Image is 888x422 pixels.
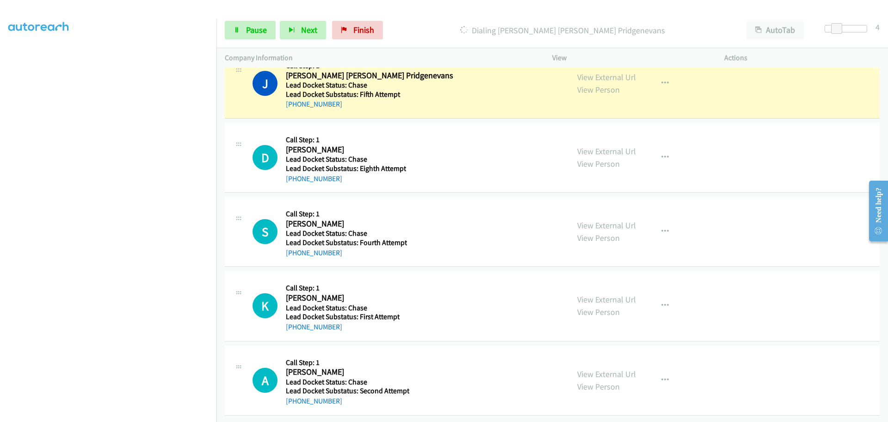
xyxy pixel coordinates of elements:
[286,100,342,108] a: [PHONE_NUMBER]
[286,70,453,81] h2: [PERSON_NAME] [PERSON_NAME] Pridgenevans
[286,303,400,313] h5: Lead Docket Status: Chase
[286,283,400,293] h5: Call Step: 1
[286,135,406,145] h5: Call Step: 1
[286,219,407,229] h2: [PERSON_NAME]
[286,155,406,164] h5: Lead Docket Status: Chase
[253,368,277,393] h1: A
[286,209,407,219] h5: Call Step: 1
[286,248,342,257] a: [PHONE_NUMBER]
[225,52,536,63] p: Company Information
[286,174,342,183] a: [PHONE_NUMBER]
[286,164,406,173] h5: Lead Docket Substatus: Eighth Attempt
[876,21,880,33] div: 4
[577,146,636,157] a: View External Url
[746,21,804,39] button: AutoTab
[353,25,374,35] span: Finish
[332,21,383,39] a: Finish
[286,386,409,396] h5: Lead Docket Substatus: Second Attempt
[301,25,317,35] span: Next
[286,81,453,90] h5: Lead Docket Status: Chase
[552,52,708,63] p: View
[577,84,620,95] a: View Person
[286,378,409,387] h5: Lead Docket Status: Chase
[253,293,277,318] div: The call is yet to be attempted
[286,145,406,155] h2: [PERSON_NAME]
[577,307,620,317] a: View Person
[286,367,409,378] h2: [PERSON_NAME]
[253,368,277,393] div: The call is yet to be attempted
[253,219,277,244] div: The call is yet to be attempted
[577,381,620,392] a: View Person
[286,90,453,99] h5: Lead Docket Substatus: Fifth Attempt
[253,145,277,170] h1: D
[253,219,277,244] h1: S
[286,229,407,238] h5: Lead Docket Status: Chase
[286,293,400,303] h2: [PERSON_NAME]
[253,71,277,96] h1: J
[246,25,267,35] span: Pause
[577,72,636,82] a: View External Url
[286,312,400,321] h5: Lead Docket Substatus: First Attempt
[577,369,636,379] a: View External Url
[577,158,620,169] a: View Person
[577,233,620,243] a: View Person
[286,358,409,367] h5: Call Step: 1
[395,24,730,37] p: Dialing [PERSON_NAME] [PERSON_NAME] Pridgenevans
[280,21,326,39] button: Next
[253,145,277,170] div: The call is yet to be attempted
[286,322,342,331] a: [PHONE_NUMBER]
[861,174,888,248] iframe: Resource Center
[253,293,277,318] h1: K
[225,21,276,39] a: Pause
[286,397,342,405] a: [PHONE_NUMBER]
[577,220,636,231] a: View External Url
[724,52,880,63] p: Actions
[286,238,407,247] h5: Lead Docket Substatus: Fourth Attempt
[577,294,636,305] a: View External Url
